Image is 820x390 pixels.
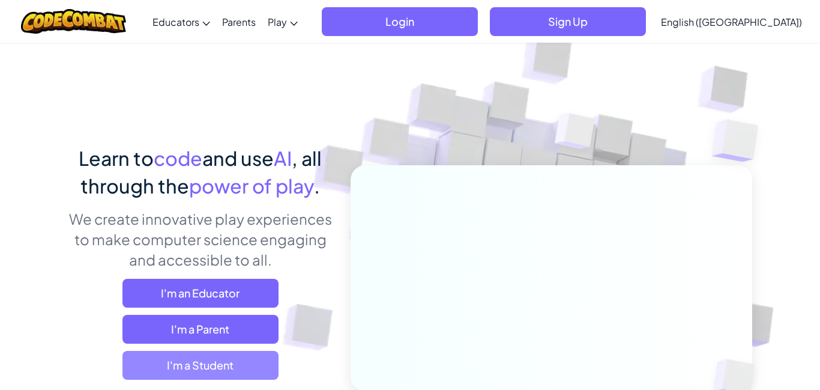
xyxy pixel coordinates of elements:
[661,16,802,28] span: English ([GEOGRAPHIC_DATA])
[122,279,279,308] a: I'm an Educator
[688,90,792,192] img: Overlap cubes
[274,146,292,170] span: AI
[154,146,202,170] span: code
[79,146,154,170] span: Learn to
[532,90,619,179] img: Overlap cubes
[152,16,199,28] span: Educators
[322,7,478,36] button: Login
[146,5,216,38] a: Educators
[262,5,304,38] a: Play
[189,174,314,198] span: power of play
[655,5,808,38] a: English ([GEOGRAPHIC_DATA])
[314,174,320,198] span: .
[21,9,126,34] img: CodeCombat logo
[216,5,262,38] a: Parents
[490,7,646,36] button: Sign Up
[268,16,287,28] span: Play
[68,209,333,270] p: We create innovative play experiences to make computer science engaging and accessible to all.
[122,315,279,344] a: I'm a Parent
[122,351,279,380] button: I'm a Student
[202,146,274,170] span: and use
